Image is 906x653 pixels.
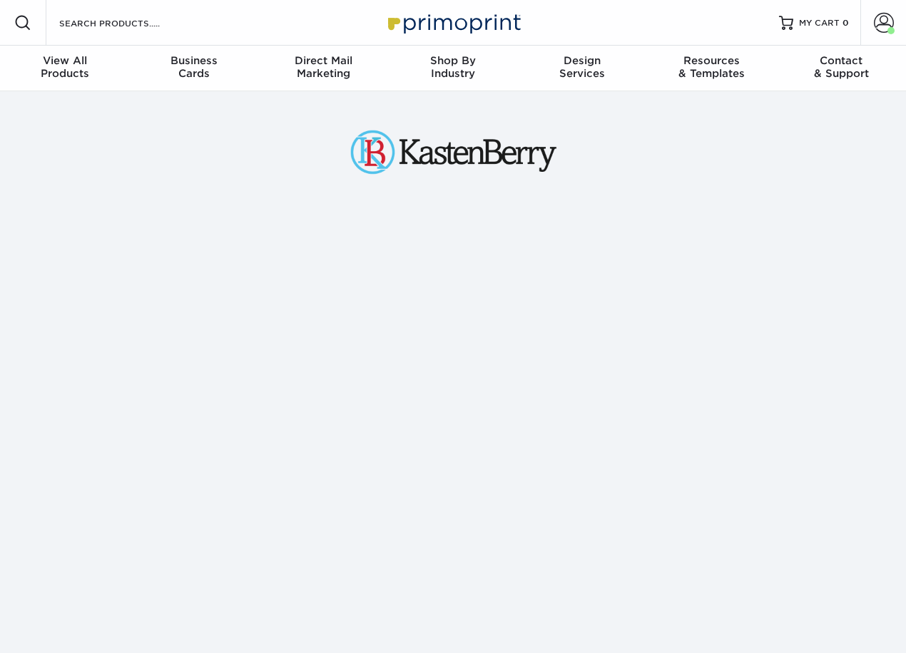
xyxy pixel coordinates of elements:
[518,54,647,80] div: Services
[346,125,560,179] img: KastenBerry
[388,46,517,91] a: Shop ByIndustry
[129,54,258,67] span: Business
[647,46,776,91] a: Resources& Templates
[518,54,647,67] span: Design
[777,54,906,80] div: & Support
[259,46,388,91] a: Direct MailMarketing
[843,18,849,28] span: 0
[799,17,840,29] span: MY CART
[518,46,647,91] a: DesignServices
[647,54,776,67] span: Resources
[777,46,906,91] a: Contact& Support
[388,54,517,67] span: Shop By
[647,54,776,80] div: & Templates
[58,14,197,31] input: SEARCH PRODUCTS.....
[259,54,388,80] div: Marketing
[259,54,388,67] span: Direct Mail
[777,54,906,67] span: Contact
[129,46,258,91] a: BusinessCards
[388,54,517,80] div: Industry
[129,54,258,80] div: Cards
[382,7,524,38] img: Primoprint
